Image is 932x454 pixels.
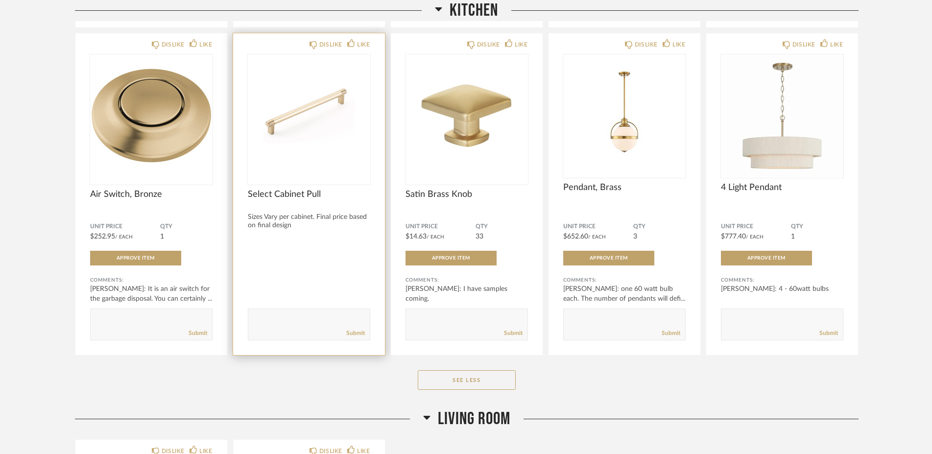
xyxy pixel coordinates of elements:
[721,275,843,285] div: Comments:
[746,235,764,239] span: / Each
[406,189,528,200] span: Satin Brass Knob
[476,233,483,240] span: 33
[357,40,370,49] div: LIKE
[563,182,686,193] span: Pendant, Brass
[438,408,510,430] span: Living Room
[90,189,213,200] span: Air Switch, Bronze
[721,54,843,177] img: undefined
[90,54,213,177] img: undefined
[406,54,528,177] div: 0
[515,40,527,49] div: LIKE
[160,223,213,231] span: QTY
[791,223,843,231] span: QTY
[721,284,843,294] div: [PERSON_NAME]: 4 - 60watt bulbs
[721,182,843,193] span: 4 Light Pendant
[432,256,470,261] span: Approve Item
[162,40,185,49] div: DISLIKE
[476,223,528,231] span: QTY
[189,329,207,337] a: Submit
[90,284,213,304] div: [PERSON_NAME]: It is an air switch for the garbage disposal. You can certainly ...
[406,251,497,265] button: Approve Item
[662,329,680,337] a: Submit
[563,54,686,177] img: undefined
[406,284,528,304] div: [PERSON_NAME]: I have samples coming.
[635,40,658,49] div: DISLIKE
[721,223,791,231] span: Unit Price
[819,329,838,337] a: Submit
[563,233,588,240] span: $652.60
[248,54,370,177] div: 0
[319,40,342,49] div: DISLIKE
[406,275,528,285] div: Comments:
[115,235,133,239] span: / Each
[563,275,686,285] div: Comments:
[633,233,637,240] span: 3
[588,235,606,239] span: / Each
[721,251,812,265] button: Approve Item
[563,223,633,231] span: Unit Price
[248,213,370,230] div: Sizes Vary per cabinet. Final price based on final design
[406,223,476,231] span: Unit Price
[406,54,528,177] img: undefined
[90,233,115,240] span: $252.95
[791,233,795,240] span: 1
[747,256,786,261] span: Approve Item
[199,40,212,49] div: LIKE
[248,189,370,200] span: Select Cabinet Pull
[90,223,160,231] span: Unit Price
[721,233,746,240] span: $777.40
[563,284,686,304] div: [PERSON_NAME]: one 60 watt bulb each. The number of pendants will defi...
[90,275,213,285] div: Comments:
[672,40,685,49] div: LIKE
[90,251,181,265] button: Approve Item
[117,256,155,261] span: Approve Item
[633,223,686,231] span: QTY
[406,233,427,240] span: $14.63
[346,329,365,337] a: Submit
[160,233,164,240] span: 1
[563,251,654,265] button: Approve Item
[830,40,843,49] div: LIKE
[477,40,500,49] div: DISLIKE
[427,235,444,239] span: / Each
[590,256,628,261] span: Approve Item
[504,329,523,337] a: Submit
[418,370,516,390] button: See Less
[792,40,815,49] div: DISLIKE
[90,54,213,177] div: 0
[248,54,370,177] img: undefined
